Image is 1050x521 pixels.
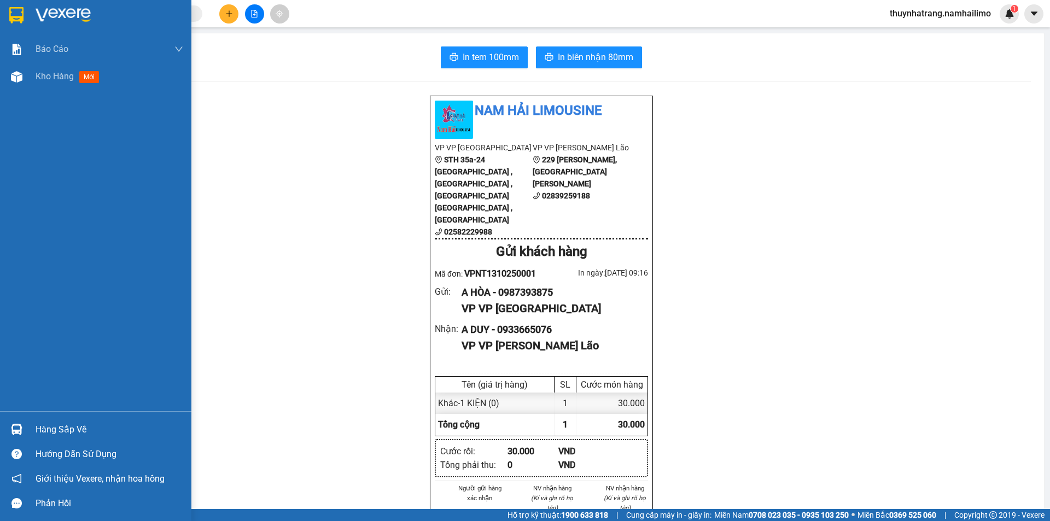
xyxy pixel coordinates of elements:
[881,7,1000,20] span: thuynhatrang.namhailimo
[464,268,536,279] span: VPNT1310250001
[1024,4,1043,24] button: caret-down
[9,49,120,64] div: 0987393875
[462,285,639,300] div: A HÒA - 0987393875
[36,71,74,81] span: Kho hàng
[558,444,609,458] div: VND
[576,393,647,414] div: 30.000
[435,228,442,236] span: phone
[944,509,946,521] span: |
[11,449,22,459] span: question-circle
[1012,5,1016,13] span: 1
[851,513,855,517] span: ⚪️
[462,337,639,354] div: VP VP [PERSON_NAME] Lão
[558,50,633,64] span: In biên nhận 80mm
[457,483,503,503] li: Người gửi hàng xác nhận
[542,191,590,200] b: 02839259188
[79,71,99,83] span: mới
[1011,5,1018,13] sup: 1
[463,50,519,64] span: In tem 100mm
[435,101,648,121] li: Nam Hải Limousine
[579,379,645,390] div: Cước món hàng
[533,192,540,200] span: phone
[174,45,183,54] span: down
[541,267,648,279] div: In ngày: [DATE] 09:16
[128,9,216,36] div: VP [PERSON_NAME]
[8,72,25,83] span: CR :
[626,509,711,521] span: Cung cấp máy in - giấy in:
[444,227,492,236] b: 02582229988
[438,398,499,408] span: Khác - 1 KIỆN (0)
[440,444,507,458] div: Cước rồi :
[9,7,24,24] img: logo-vxr
[8,71,122,84] div: 30.000
[533,142,631,154] li: VP VP [PERSON_NAME] Lão
[616,509,618,521] span: |
[128,36,216,49] div: A DUY
[36,42,68,56] span: Báo cáo
[857,509,936,521] span: Miền Bắc
[9,10,26,22] span: Gửi:
[563,419,568,430] span: 1
[450,52,458,63] span: printer
[462,322,639,337] div: A DUY - 0933665076
[128,10,154,22] span: Nhận:
[9,9,120,36] div: VP [GEOGRAPHIC_DATA]
[531,494,573,512] i: (Kí và ghi rõ họ tên)
[245,4,264,24] button: file-add
[11,71,22,83] img: warehouse-icon
[435,101,473,139] img: logo.jpg
[533,155,617,188] b: 229 [PERSON_NAME], [GEOGRAPHIC_DATA][PERSON_NAME]
[507,458,558,472] div: 0
[36,446,183,463] div: Hướng dẫn sử dụng
[1029,9,1039,19] span: caret-down
[749,511,849,519] strong: 0708 023 035 - 0935 103 250
[128,49,216,64] div: 0933665076
[438,379,551,390] div: Tên (giá trị hàng)
[438,419,480,430] span: Tổng cộng
[276,10,283,17] span: aim
[270,4,289,24] button: aim
[561,511,608,519] strong: 1900 633 818
[219,4,238,24] button: plus
[11,44,22,55] img: solution-icon
[507,509,608,521] span: Hỗ trợ kỹ thuật:
[435,155,512,224] b: STH 35a-24 [GEOGRAPHIC_DATA] , [GEOGRAPHIC_DATA] , [GEOGRAPHIC_DATA] [GEOGRAPHIC_DATA] , [GEOGRAP...
[555,393,576,414] div: 1
[11,498,22,508] span: message
[435,267,541,280] div: Mã đơn:
[435,285,462,298] div: Gửi :
[604,494,646,512] i: (Kí và ghi rõ họ tên)
[11,473,22,484] span: notification
[435,142,533,154] li: VP VP [GEOGRAPHIC_DATA]
[533,156,540,163] span: environment
[462,300,639,317] div: VP VP [GEOGRAPHIC_DATA]
[989,511,997,519] span: copyright
[529,483,576,493] li: NV nhận hàng
[435,156,442,163] span: environment
[36,422,183,438] div: Hàng sắp về
[435,242,648,262] div: Gửi khách hàng
[435,322,462,336] div: Nhận :
[536,46,642,68] button: printerIn biên nhận 80mm
[9,36,120,49] div: A HÒA
[440,458,507,472] div: Tổng phải thu :
[11,424,22,435] img: warehouse-icon
[250,10,258,17] span: file-add
[545,52,553,63] span: printer
[889,511,936,519] strong: 0369 525 060
[36,472,165,485] span: Giới thiệu Vexere, nhận hoa hồng
[714,509,849,521] span: Miền Nam
[618,419,645,430] span: 30.000
[557,379,573,390] div: SL
[602,483,648,493] li: NV nhận hàng
[225,10,233,17] span: plus
[558,458,609,472] div: VND
[507,444,558,458] div: 30.000
[36,495,183,512] div: Phản hồi
[1005,9,1014,19] img: icon-new-feature
[441,46,528,68] button: printerIn tem 100mm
